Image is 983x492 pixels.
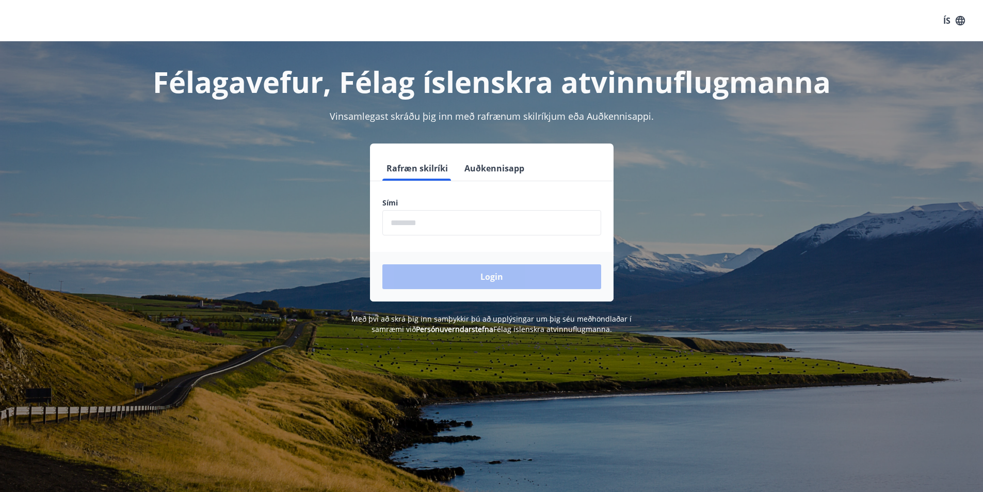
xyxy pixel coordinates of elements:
span: Með því að skrá þig inn samþykkir þú að upplýsingar um þig séu meðhöndlaðar í samræmi við Félag í... [351,314,632,334]
button: Auðkennisapp [460,156,528,181]
h1: Félagavefur, Félag íslenskra atvinnuflugmanna [133,62,851,101]
button: Rafræn skilríki [382,156,452,181]
a: Persónuverndarstefna [416,324,493,334]
button: ÍS [938,11,971,30]
span: Vinsamlegast skráðu þig inn með rafrænum skilríkjum eða Auðkennisappi. [330,110,654,122]
label: Sími [382,198,601,208]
